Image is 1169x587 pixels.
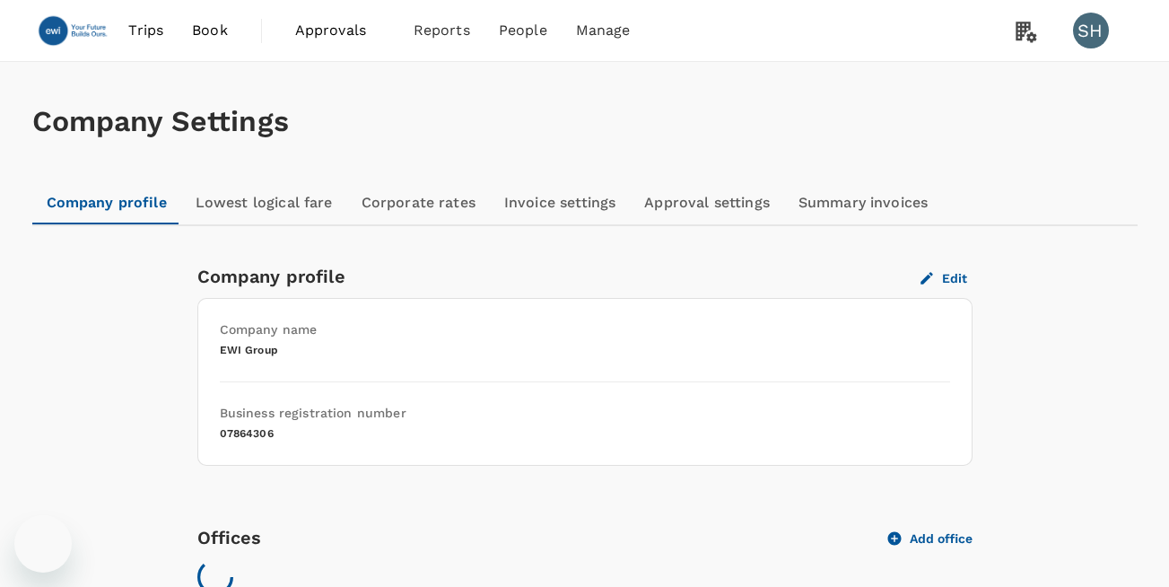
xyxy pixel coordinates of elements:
[414,20,470,41] span: Reports
[1073,13,1109,48] div: SH
[181,181,347,224] a: Lowest logical fare
[220,320,950,340] h6: Company name
[32,181,181,224] a: Company profile
[784,181,942,224] a: Summary invoices
[915,270,973,286] button: Edit
[888,530,973,547] button: Add office
[128,20,163,41] span: Trips
[499,20,547,41] span: People
[32,105,1138,138] h1: Company Settings
[192,20,228,41] span: Book
[14,515,72,573] iframe: Button to launch messaging window
[576,20,631,41] span: Manage
[197,262,345,291] h6: Company profile
[32,11,115,50] img: EWI Group
[220,404,950,424] h6: Business registration number
[490,181,630,224] a: Invoice settings
[197,523,262,552] h6: Offices
[347,181,490,224] a: Corporate rates
[630,181,784,224] a: Approval settings
[220,427,274,440] span: 07864306
[295,20,385,41] span: Approvals
[220,344,278,356] span: EWI Group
